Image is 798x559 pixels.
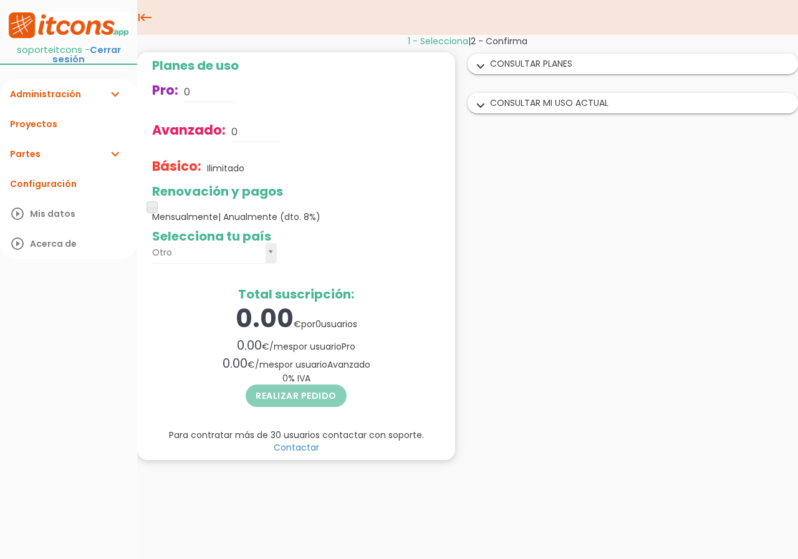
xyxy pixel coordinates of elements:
[282,372,310,385] span: % IVA
[152,157,201,175] span: Básico:
[152,229,440,243] h2: Selecciona tu país
[408,35,468,47] span: 1 - Selecciona
[52,44,121,65] a: Cerrar sesión
[223,355,248,372] span: 0.00
[294,318,301,330] span: €
[107,139,122,169] i: expand_more
[152,184,440,198] h2: Renovación y pagos
[236,301,294,336] span: 0.00
[315,318,321,330] span: 0
[152,121,226,139] span: Avanzado:
[274,340,293,353] span: mes
[342,340,355,353] span: Pro
[152,243,261,262] span: Otro
[327,358,370,371] span: Avanzado
[468,54,797,74] div: CONSULTAR PLANES
[468,93,797,113] div: CONSULTAR MI USO ACTUAL
[274,441,319,454] a: Contactar
[248,358,255,371] span: €
[471,98,491,114] i: expand_more
[152,211,320,223] span: Mensualmente
[6,11,131,39] img: itcons-logo
[107,79,122,109] i: expand_more
[262,340,269,353] span: €
[282,372,288,385] span: 0
[152,287,440,301] h2: Total suscripción:
[152,355,440,373] div: / por usuario
[152,59,440,72] h2: Planes de uso
[152,429,440,441] p: Para contratar más de 30 usuarios contactar con soporte.
[207,162,244,174] p: Ilimitado
[152,243,277,264] a: Otro
[137,35,798,47] div: |
[471,35,527,47] span: 2 - Confirma
[471,59,491,75] i: expand_more
[10,199,25,229] i: play_circle_outline
[152,337,440,355] div: / por usuario
[152,301,440,337] div: por usuarios
[152,81,178,99] span: Pro:
[10,229,25,259] i: play_circle_outline
[218,211,320,223] span: | Anualmente (dto. 8%)
[237,337,262,354] span: 0.00
[259,358,279,371] span: mes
